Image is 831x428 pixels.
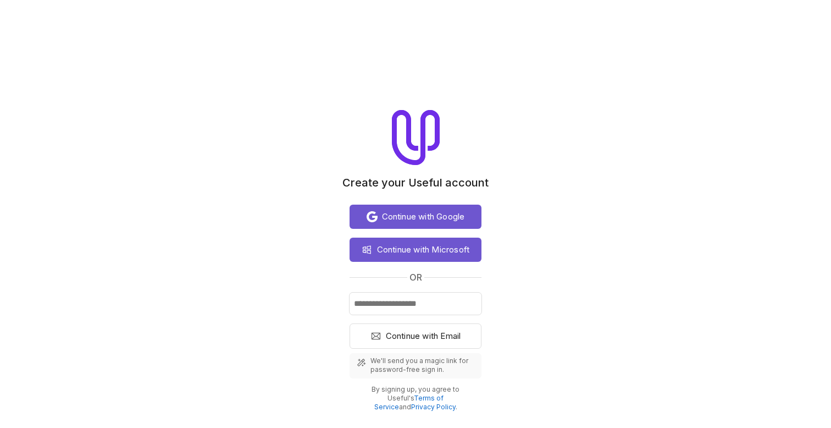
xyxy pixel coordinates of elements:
span: Continue with Google [382,210,465,223]
a: Terms of Service [374,394,444,411]
button: Continue with Google [350,205,481,229]
span: Continue with Email [386,330,461,343]
button: Continue with Microsoft [350,238,481,262]
h1: Create your Useful account [342,176,489,189]
p: By signing up, you agree to Useful's and . [358,385,473,411]
span: or [409,271,422,284]
button: Continue with Email [350,323,481,349]
a: Privacy Policy [411,403,456,411]
span: We'll send you a magic link for password-free sign in. [370,356,475,374]
span: Continue with Microsoft [377,243,470,256]
input: Email [350,293,481,315]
